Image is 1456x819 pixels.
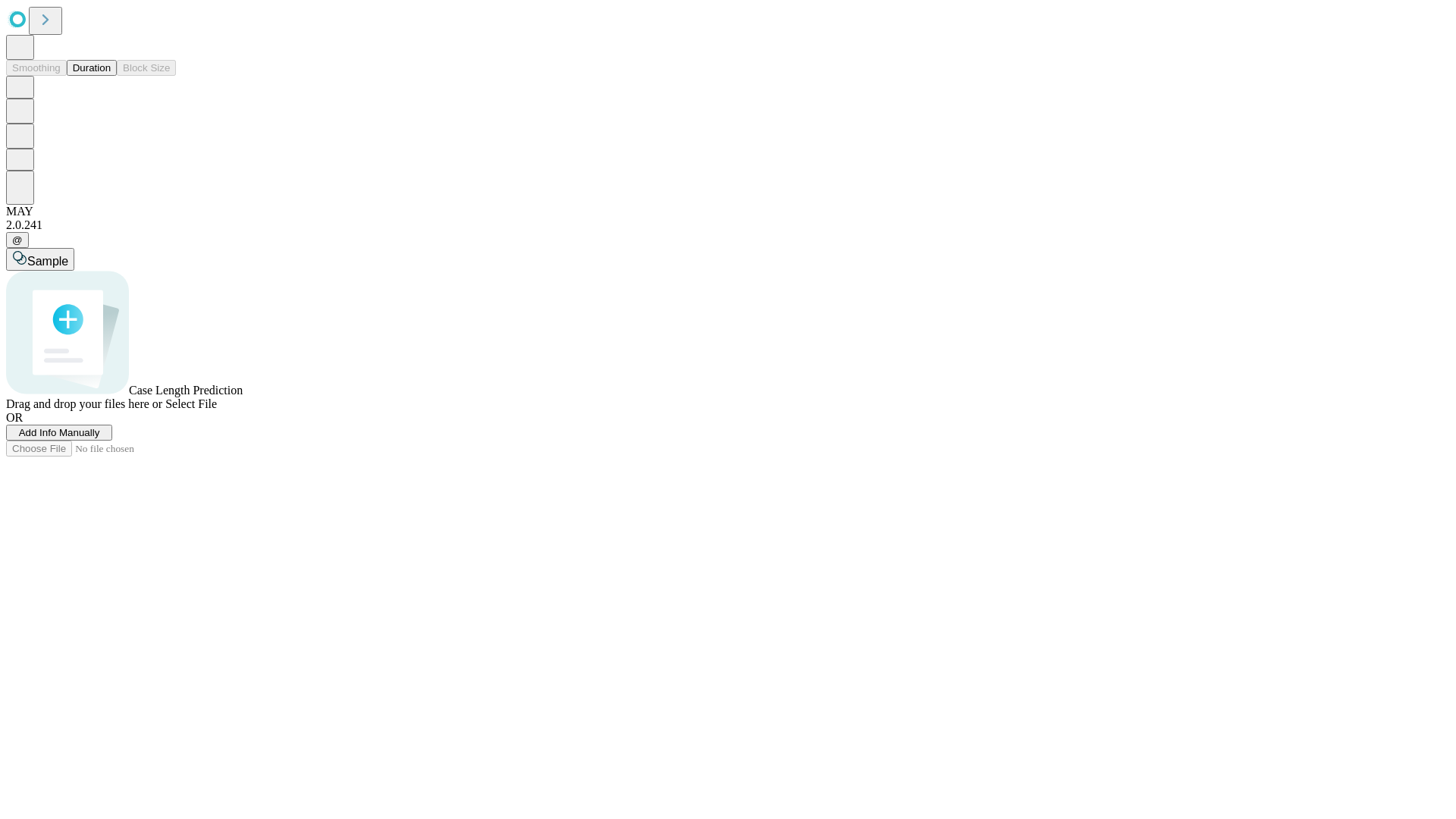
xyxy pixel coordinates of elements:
[6,411,23,424] span: OR
[27,255,68,268] span: Sample
[117,60,176,76] button: Block Size
[6,232,29,248] button: @
[6,397,162,410] span: Drag and drop your files here or
[19,427,100,438] span: Add Info Manually
[6,218,1450,232] div: 2.0.241
[67,60,117,76] button: Duration
[6,425,112,441] button: Add Info Manually
[12,234,23,246] span: @
[165,397,217,410] span: Select File
[6,205,1450,218] div: MAY
[129,384,243,397] span: Case Length Prediction
[6,248,74,271] button: Sample
[6,60,67,76] button: Smoothing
